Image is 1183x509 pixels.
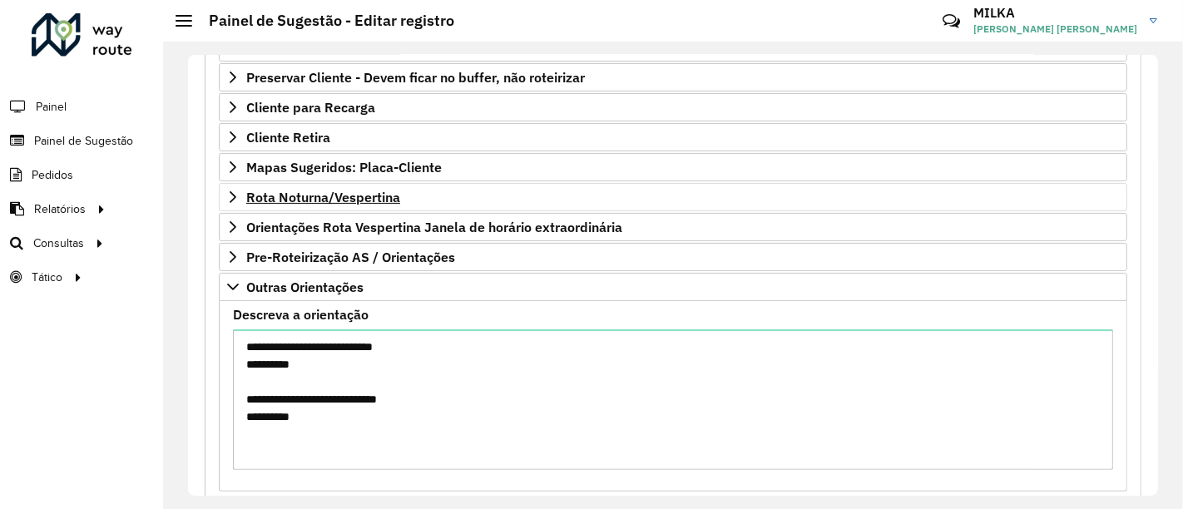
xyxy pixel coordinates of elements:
label: Descreva a orientação [233,304,369,324]
a: Mapas Sugeridos: Placa-Cliente [219,153,1127,181]
span: Rota Noturna/Vespertina [246,190,400,204]
span: Pedidos [32,166,73,184]
span: Painel de Sugestão [34,132,133,150]
span: Cliente Retira [246,131,330,144]
span: Relatórios [34,200,86,218]
span: Tático [32,269,62,286]
span: Painel [36,98,67,116]
a: Preservar Cliente - Devem ficar no buffer, não roteirizar [219,63,1127,91]
a: Rota Noturna/Vespertina [219,183,1127,211]
h2: Painel de Sugestão - Editar registro [192,12,454,30]
span: Mapas Sugeridos: Placa-Cliente [246,161,442,174]
h3: MILKA [973,5,1137,21]
span: Orientações Rota Vespertina Janela de horário extraordinária [246,220,622,234]
span: [PERSON_NAME] [PERSON_NAME] [973,22,1137,37]
span: Cliente para Recarga [246,101,375,114]
a: Cliente para Recarga [219,93,1127,121]
a: Contato Rápido [933,3,969,39]
span: Consultas [33,235,84,252]
a: Pre-Roteirização AS / Orientações [219,243,1127,271]
span: Preservar Cliente - Devem ficar no buffer, não roteirizar [246,71,585,84]
a: Cliente Retira [219,123,1127,151]
a: Outras Orientações [219,273,1127,301]
a: Orientações Rota Vespertina Janela de horário extraordinária [219,213,1127,241]
span: Pre-Roteirização AS / Orientações [246,250,455,264]
span: Outras Orientações [246,280,364,294]
div: Outras Orientações [219,301,1127,492]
